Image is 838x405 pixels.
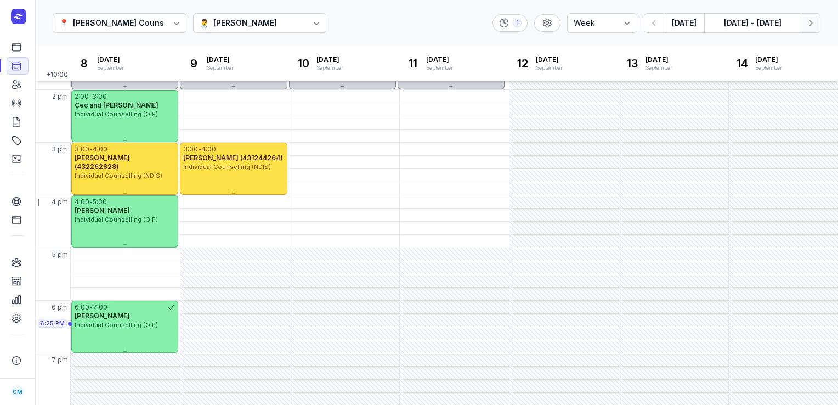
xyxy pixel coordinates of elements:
span: Individual Counselling (NDIS) [75,172,162,179]
div: September [207,64,234,72]
div: September [755,64,782,72]
span: 4 pm [52,198,68,206]
div: 7:00 [93,303,107,312]
span: 6 pm [52,303,68,312]
span: [DATE] [97,55,124,64]
div: [PERSON_NAME] Counselling [73,16,185,30]
div: September [536,64,563,72]
div: 1 [513,19,522,27]
div: 8 [75,55,93,72]
div: 3:00 [92,92,107,101]
div: 3:00 [75,145,89,154]
span: CM [13,385,22,398]
div: 📍 [59,16,69,30]
div: 4:00 [75,198,89,206]
div: September [426,64,453,72]
span: [PERSON_NAME] [75,312,130,320]
div: 11 [404,55,422,72]
span: Individual Counselling (O.P) [75,216,158,223]
span: Individual Counselling (NDIS) [183,163,271,171]
div: September [646,64,672,72]
span: [DATE] [316,55,343,64]
div: 14 [733,55,751,72]
div: 9 [185,55,202,72]
span: [DATE] [646,55,672,64]
span: Cec and [PERSON_NAME] [75,101,158,109]
div: 4:00 [93,145,107,154]
div: 6:00 [75,303,89,312]
span: +10:00 [46,70,70,81]
div: September [97,64,124,72]
span: [PERSON_NAME] (432262828) [75,154,130,171]
span: [DATE] [426,55,453,64]
div: September [316,64,343,72]
div: 2:00 [75,92,89,101]
div: 10 [295,55,312,72]
span: [DATE] [536,55,563,64]
div: 12 [514,55,531,72]
span: 5 pm [52,250,68,259]
div: 3:00 [183,145,198,154]
span: 3 pm [52,145,68,154]
span: [PERSON_NAME] [75,206,130,215]
span: [DATE] [207,55,234,64]
div: 5:00 [93,198,107,206]
span: 7 pm [52,356,68,364]
span: 2 pm [52,92,68,101]
span: [DATE] [755,55,782,64]
span: 6:25 PM [40,319,65,328]
button: [DATE] - [DATE] [704,13,801,33]
div: - [89,303,93,312]
span: Individual Counselling (O.P) [75,321,158,329]
div: 👨‍⚕️ [200,16,209,30]
div: - [89,145,93,154]
div: - [198,145,201,154]
span: [PERSON_NAME] (431244264) [183,154,283,162]
div: - [89,198,93,206]
span: Individual Counselling (O.P) [75,110,158,118]
div: 13 [624,55,641,72]
button: [DATE] [664,13,704,33]
div: 4:00 [201,145,216,154]
div: [PERSON_NAME] [213,16,277,30]
div: - [89,92,92,101]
